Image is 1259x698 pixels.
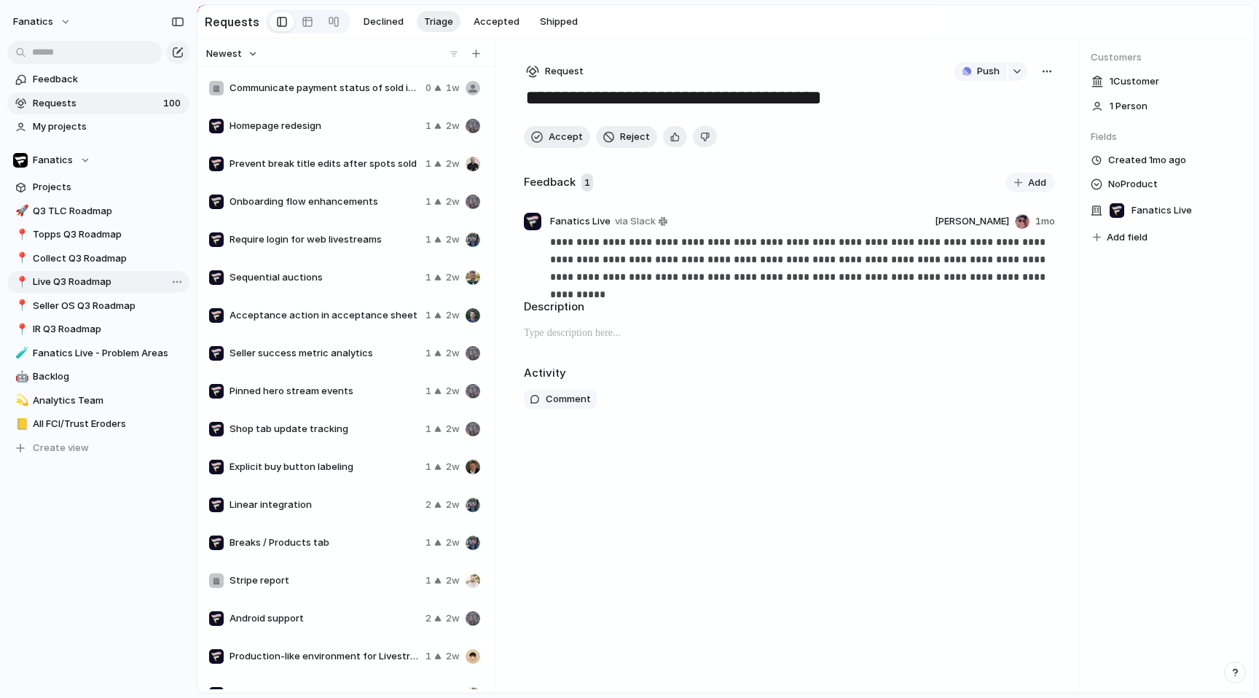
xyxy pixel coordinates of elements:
span: Comment [546,392,591,407]
a: My projects [7,116,189,138]
span: Fanatics [33,153,73,168]
span: fanatics [13,15,53,29]
span: 1 [425,384,431,399]
span: Breaks / Products tab [230,536,420,550]
span: Fanatics Live [550,214,611,229]
span: Fanatics Live [1131,203,1192,218]
span: 1 [425,422,431,436]
span: Request [545,64,584,79]
span: 1 [425,119,431,133]
span: My projects [33,119,184,134]
a: 🧪Fanatics Live - Problem Areas [7,342,189,364]
span: 1 [425,195,431,209]
button: 💫 [13,393,28,408]
a: Requests100 [7,93,189,114]
span: Declined [364,15,404,29]
span: Fanatics Live - Problem Areas [33,346,184,361]
button: 📍 [13,275,28,289]
span: 2w [446,384,460,399]
a: 📍Topps Q3 Roadmap [7,224,189,246]
span: [PERSON_NAME] [935,214,1009,229]
span: All FCI/Trust Eroders [33,417,184,431]
div: 🚀 [15,203,26,219]
span: Shop tab update tracking [230,422,420,436]
button: Newest [204,44,260,63]
span: 1 Customer [1110,74,1159,89]
span: 2w [446,573,460,588]
span: Collect Q3 Roadmap [33,251,184,266]
div: 📍 [15,321,26,338]
button: Reject [596,126,657,148]
button: 🚀 [13,204,28,219]
h2: Feedback [524,174,576,191]
span: 2w [446,649,460,664]
button: Accept [524,126,590,148]
div: 🧪 [15,345,26,361]
span: Fields [1091,130,1242,144]
div: 📍IR Q3 Roadmap [7,318,189,340]
span: Projects [33,180,184,195]
a: 💫Analytics Team [7,390,189,412]
span: 2 [425,611,431,626]
div: 🚀Q3 TLC Roadmap [7,200,189,222]
div: 📒 [15,416,26,433]
span: 2w [446,422,460,436]
button: Triage [417,11,460,33]
div: 🤖Backlog [7,366,189,388]
span: Stripe report [230,573,420,588]
span: 2w [446,536,460,550]
div: 💫 [15,392,26,409]
button: Request [524,62,586,81]
span: Acceptance action in acceptance sheet [230,308,420,323]
a: Projects [7,176,189,198]
span: 2w [446,460,460,474]
button: Create view [7,437,189,459]
h2: Description [524,299,1055,315]
a: 📍Live Q3 Roadmap [7,271,189,293]
button: 📍 [13,322,28,337]
span: 2w [446,119,460,133]
span: 0 [425,81,431,95]
span: Newest [206,47,242,61]
span: 2w [446,270,460,285]
span: Topps Q3 Roadmap [33,227,184,242]
span: 1 Person [1110,99,1148,114]
span: Accept [549,130,583,144]
button: 🧪 [13,346,28,361]
span: Sequential auctions [230,270,420,285]
span: 1 [425,270,431,285]
h2: Requests [205,13,259,31]
button: 📍 [13,251,28,266]
span: Seller success metric analytics [230,346,420,361]
div: 📍 [15,274,26,291]
button: Fanatics [7,149,189,171]
a: via Slack [612,213,670,230]
span: Seller OS Q3 Roadmap [33,299,184,313]
span: 1 [425,157,431,171]
span: Add [1028,176,1046,190]
h2: Activity [524,365,566,382]
button: Declined [356,11,411,33]
span: 1 [425,573,431,588]
span: 1 [425,460,431,474]
a: 📍Collect Q3 Roadmap [7,248,189,270]
span: 1 [425,232,431,247]
a: 📒All FCI/Trust Eroders [7,413,189,435]
span: 2w [446,232,460,247]
span: 1w [446,81,460,95]
button: Comment [524,390,597,409]
span: Pinned hero stream events [230,384,420,399]
span: Require login for web livestreams [230,232,420,247]
span: Android support [230,611,420,626]
span: Linear integration [230,498,420,512]
span: Production-like environment for Livestream QA [230,649,420,664]
span: 2w [446,195,460,209]
span: 1 [425,536,431,550]
span: Push [977,64,1000,79]
span: 2w [446,611,460,626]
span: 2 [425,498,431,512]
button: 📒 [13,417,28,431]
